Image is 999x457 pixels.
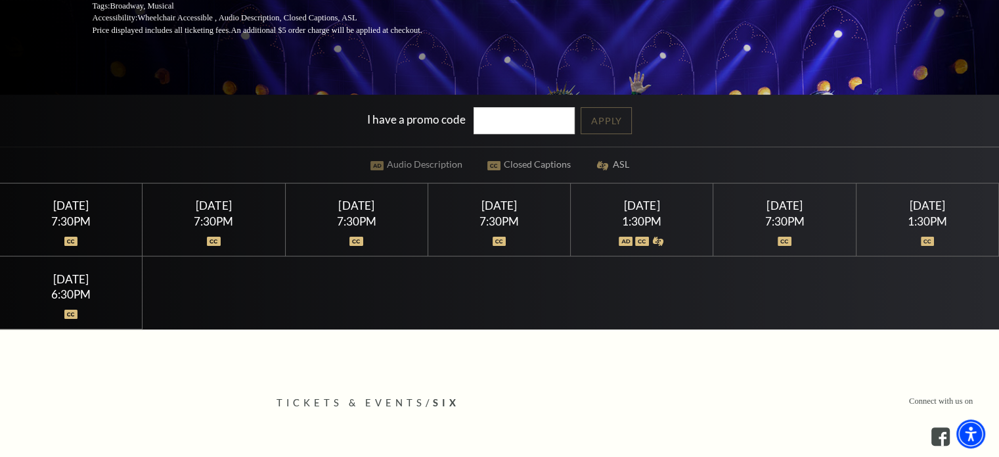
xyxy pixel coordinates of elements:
span: An additional $5 order charge will be applied at checkout. [231,26,422,35]
div: [DATE] [301,199,412,212]
span: Wheelchair Accessible , Audio Description, Closed Captions, ASL [137,13,357,22]
span: SIX [432,397,459,408]
label: I have a promo code [367,112,466,126]
span: Tickets & Events [277,397,426,408]
div: 1:30PM [587,216,698,227]
div: [DATE] [729,199,840,212]
div: [DATE] [872,199,983,212]
div: 7:30PM [444,216,555,227]
span: Broadway, Musical [110,1,173,11]
p: Connect with us on [909,395,973,408]
div: Accessibility Menu [956,420,985,448]
div: [DATE] [16,272,127,286]
div: 1:30PM [872,216,983,227]
div: 6:30PM [16,289,127,300]
div: [DATE] [158,199,269,212]
div: 7:30PM [301,216,412,227]
div: [DATE] [444,199,555,212]
p: Price displayed includes all ticketing fees. [93,24,454,37]
div: 7:30PM [729,216,840,227]
a: facebook - open in a new tab [931,427,950,446]
div: 7:30PM [16,216,127,227]
div: 7:30PM [158,216,269,227]
p: Accessibility: [93,12,454,24]
div: [DATE] [587,199,698,212]
p: / [277,395,723,412]
div: [DATE] [16,199,127,212]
